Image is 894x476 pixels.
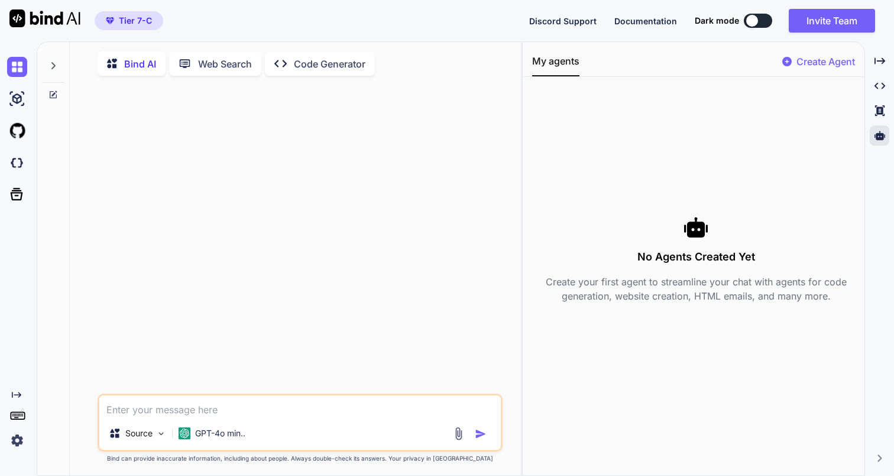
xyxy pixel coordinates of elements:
[614,16,677,26] span: Documentation
[98,454,502,463] p: Bind can provide inaccurate information, including about people. Always double-check its answers....
[7,153,27,173] img: darkCloudIdeIcon
[614,15,677,27] button: Documentation
[95,11,163,30] button: premiumTier 7-C
[452,427,465,440] img: attachment
[475,428,487,440] img: icon
[7,57,27,77] img: chat
[7,89,27,109] img: ai-studio
[198,57,252,71] p: Web Search
[532,249,860,265] h3: No Agents Created Yet
[7,430,27,451] img: settings
[529,15,597,27] button: Discord Support
[529,16,597,26] span: Discord Support
[532,54,579,76] button: My agents
[156,429,166,439] img: Pick Models
[124,57,156,71] p: Bind AI
[9,9,80,27] img: Bind AI
[106,17,114,24] img: premium
[7,121,27,141] img: githubLight
[125,427,153,439] p: Source
[179,427,190,439] img: GPT-4o mini
[796,54,855,69] p: Create Agent
[789,9,875,33] button: Invite Team
[695,15,739,27] span: Dark mode
[532,275,860,303] p: Create your first agent to streamline your chat with agents for code generation, website creation...
[195,427,245,439] p: GPT-4o min..
[294,57,365,71] p: Code Generator
[119,15,152,27] span: Tier 7-C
